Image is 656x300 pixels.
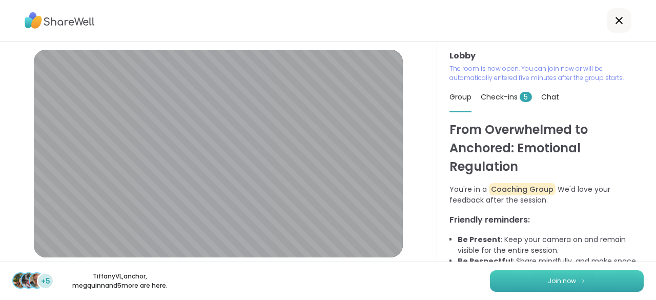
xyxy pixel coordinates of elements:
span: Check-ins [481,92,532,102]
p: TiffanyVL , anchor , megquinn and 5 more are here. [63,272,177,290]
li: : Share mindfully, and make space for everyone to share! [458,256,644,277]
p: The room is now open. You can join now or will be automatically entered five minutes after the gr... [449,64,644,83]
img: anchor [22,273,36,288]
img: ShareWell Logomark [580,278,586,284]
b: Be Respectful [458,256,512,266]
h3: Friendly reminders: [449,214,644,226]
img: megquinn [30,273,44,288]
button: Join now [490,270,644,292]
span: Chat [541,92,559,102]
span: Join now [548,276,576,286]
span: +5 [41,276,50,287]
li: : Keep your camera on and remain visible for the entire session. [458,234,644,256]
h3: Lobby [449,50,644,62]
p: You're in a We'd love your feedback after the session. [449,184,644,206]
img: ShareWell Logo [25,9,95,32]
b: Be Present [458,234,501,245]
h1: From Overwhelmed to Anchored: Emotional Regulation [449,121,644,176]
span: 5 [520,92,532,102]
span: Coaching Group [489,183,556,195]
span: Group [449,92,471,102]
img: TiffanyVL [13,273,28,288]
